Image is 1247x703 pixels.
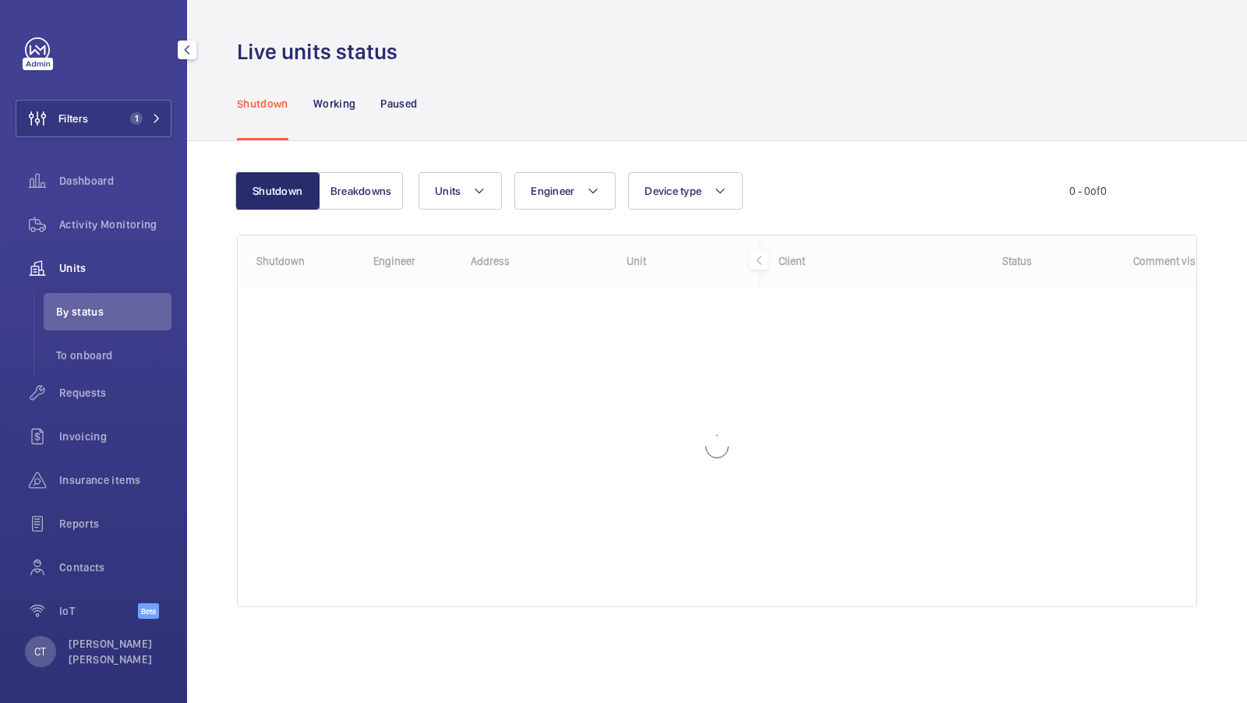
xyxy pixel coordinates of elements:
[531,185,574,197] span: Engineer
[59,472,171,488] span: Insurance items
[235,172,320,210] button: Shutdown
[419,172,502,210] button: Units
[59,260,171,276] span: Units
[138,603,159,619] span: Beta
[514,172,616,210] button: Engineer
[380,96,417,111] p: Paused
[59,429,171,444] span: Invoicing
[435,185,461,197] span: Units
[59,603,138,619] span: IoT
[34,644,46,659] p: CT
[130,112,143,125] span: 1
[645,185,701,197] span: Device type
[237,37,407,66] h1: Live units status
[58,111,88,126] span: Filters
[16,100,171,137] button: Filters1
[1069,185,1107,196] span: 0 - 0 0
[313,96,355,111] p: Working
[56,348,171,363] span: To onboard
[59,217,171,232] span: Activity Monitoring
[59,385,171,401] span: Requests
[237,96,288,111] p: Shutdown
[319,172,403,210] button: Breakdowns
[1090,185,1100,197] span: of
[69,636,162,667] p: [PERSON_NAME] [PERSON_NAME]
[59,173,171,189] span: Dashboard
[59,516,171,532] span: Reports
[628,172,743,210] button: Device type
[56,304,171,320] span: By status
[59,560,171,575] span: Contacts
